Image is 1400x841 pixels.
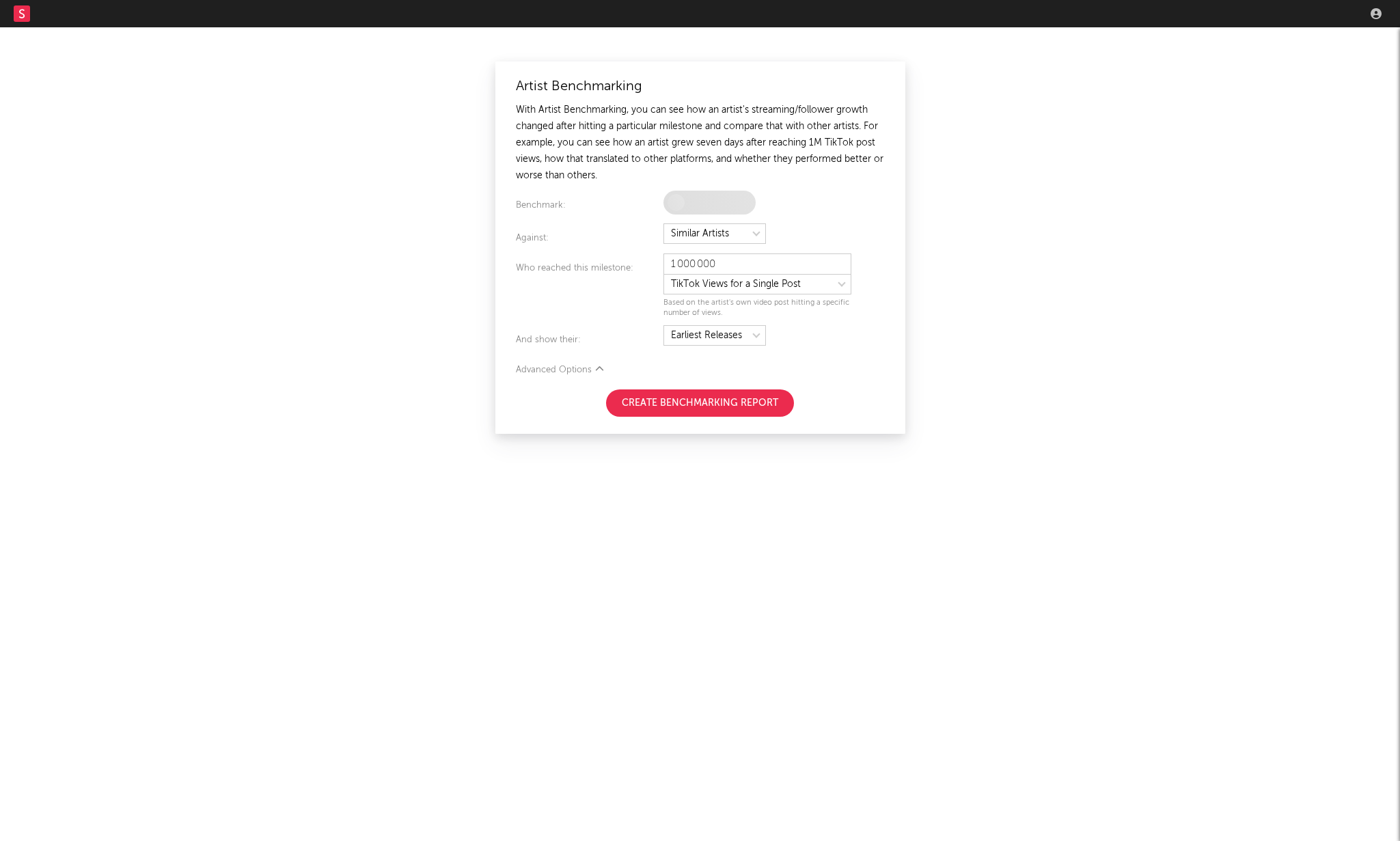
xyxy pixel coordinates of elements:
[663,253,851,274] input: eg. 1 000 000
[516,332,663,348] div: And show their:
[606,389,794,417] button: Create Benchmarking Report
[516,102,885,184] div: With Artist Benchmarking, you can see how an artist's streaming/follower growth changed after hit...
[516,362,885,378] div: Advanced Options
[516,230,663,247] div: Against:
[516,79,885,95] div: Artist Benchmarking
[663,298,851,318] div: Based on the artist's own video post hitting a specific number of views.
[516,260,663,318] div: Who reached this milestone:
[516,197,663,217] div: Benchmark:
